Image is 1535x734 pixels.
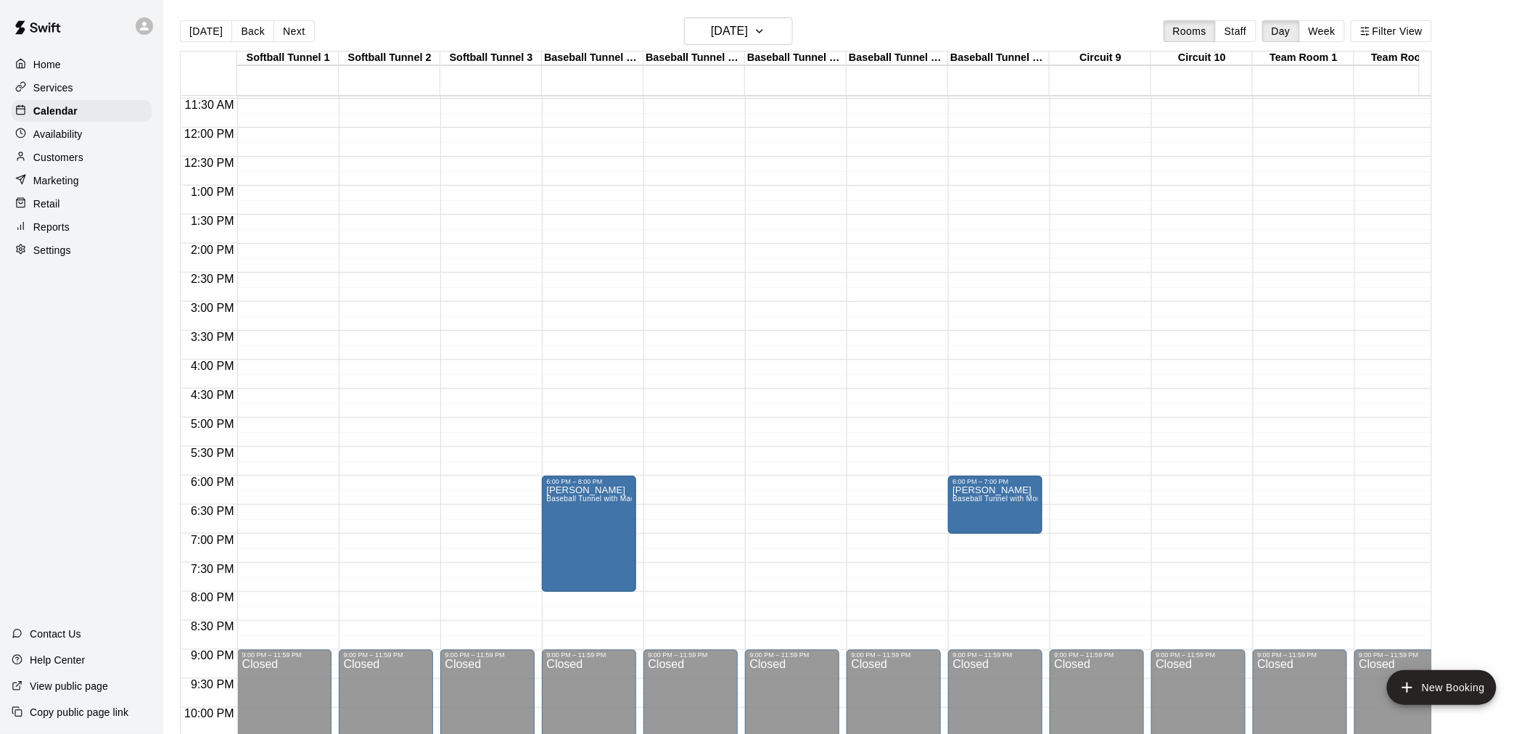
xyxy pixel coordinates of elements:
[30,705,128,719] p: Copy public page link
[1257,652,1343,659] div: 9:00 PM – 11:59 PM
[1359,652,1444,659] div: 9:00 PM – 11:59 PM
[273,20,314,42] button: Next
[1050,51,1151,65] div: Circuit 9
[12,147,152,168] a: Customers
[33,220,70,234] p: Reports
[187,244,238,256] span: 2:00 PM
[1215,20,1256,42] button: Staff
[440,51,542,65] div: Softball Tunnel 3
[30,679,108,693] p: View public page
[952,495,1050,503] span: Baseball Tunnel with Mound
[180,20,232,42] button: [DATE]
[181,157,237,169] span: 12:30 PM
[181,99,238,111] span: 11:30 AM
[187,302,238,314] span: 3:00 PM
[187,476,238,488] span: 6:00 PM
[33,127,83,141] p: Availability
[12,77,152,99] a: Services
[187,592,238,604] span: 8:00 PM
[948,51,1050,65] div: Baseball Tunnel 8 (Mound)
[30,653,85,667] p: Help Center
[952,478,1038,485] div: 6:00 PM – 7:00 PM
[231,20,274,42] button: Back
[33,104,78,118] p: Calendar
[187,563,238,575] span: 7:30 PM
[546,478,632,485] div: 6:00 PM – 8:00 PM
[1262,20,1300,42] button: Day
[187,418,238,430] span: 5:00 PM
[181,128,237,140] span: 12:00 PM
[187,650,238,662] span: 9:00 PM
[339,51,440,65] div: Softball Tunnel 2
[1299,20,1345,42] button: Week
[1151,51,1253,65] div: Circuit 10
[187,331,238,343] span: 3:30 PM
[187,534,238,546] span: 7:00 PM
[542,476,636,592] div: 6:00 PM – 8:00 PM: ADAM ROSALES
[643,51,745,65] div: Baseball Tunnel 5 (Machine)
[12,239,152,261] a: Settings
[181,708,237,720] span: 10:00 PM
[1164,20,1216,42] button: Rooms
[187,447,238,459] span: 5:30 PM
[33,81,73,95] p: Services
[948,476,1042,534] div: 6:00 PM – 7:00 PM: BRIAN B
[847,51,948,65] div: Baseball Tunnel 7 (Mound/Machine)
[745,51,847,65] div: Baseball Tunnel 6 (Machine)
[648,652,733,659] div: 9:00 PM – 11:59 PM
[1054,652,1140,659] div: 9:00 PM – 11:59 PM
[33,150,83,165] p: Customers
[711,21,748,41] h6: [DATE]
[343,652,429,659] div: 9:00 PM – 11:59 PM
[12,123,152,145] a: Availability
[542,51,643,65] div: Baseball Tunnel 4 (Machine)
[12,216,152,238] a: Reports
[851,652,937,659] div: 9:00 PM – 11:59 PM
[546,652,632,659] div: 9:00 PM – 11:59 PM
[187,679,238,691] span: 9:30 PM
[749,652,835,659] div: 9:00 PM – 11:59 PM
[33,173,79,188] p: Marketing
[12,170,152,191] a: Marketing
[12,193,152,215] a: Retail
[445,652,530,659] div: 9:00 PM – 11:59 PM
[1387,670,1497,705] button: add
[33,243,71,257] p: Settings
[30,627,81,641] p: Contact Us
[187,215,238,227] span: 1:30 PM
[33,197,60,211] p: Retail
[242,652,327,659] div: 9:00 PM – 11:59 PM
[546,495,649,503] span: Baseball Tunnel with Machine
[12,100,152,122] a: Calendar
[1253,51,1354,65] div: Team Room 1
[33,57,61,72] p: Home
[187,505,238,517] span: 6:30 PM
[187,360,238,372] span: 4:00 PM
[1156,652,1241,659] div: 9:00 PM – 11:59 PM
[187,621,238,633] span: 8:30 PM
[187,273,238,285] span: 2:30 PM
[12,54,152,75] a: Home
[952,652,1038,659] div: 9:00 PM – 11:59 PM
[1354,51,1456,65] div: Team Room 2
[684,17,793,45] button: [DATE]
[187,389,238,401] span: 4:30 PM
[1351,20,1432,42] button: Filter View
[187,186,238,198] span: 1:00 PM
[237,51,339,65] div: Softball Tunnel 1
